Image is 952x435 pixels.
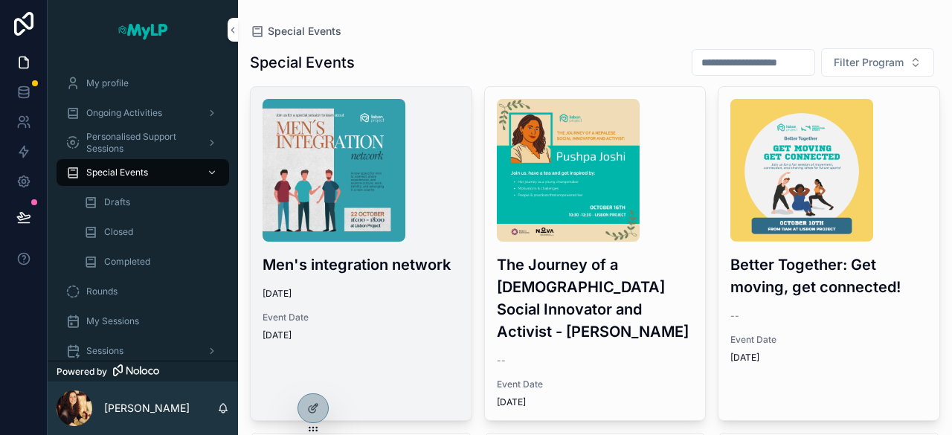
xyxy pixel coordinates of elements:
img: The-Journey-of-a-Nepalese-Social-Innovator-and-Activist-Pushpa-Joshi-(1).png [497,99,640,242]
span: Event Date [730,334,927,346]
span: [DATE] [263,329,460,341]
span: Event Date [263,312,460,323]
a: My profile [57,70,229,97]
span: [DATE] [497,396,694,408]
a: Ongoing Activities [57,100,229,126]
h3: The Journey of a [DEMOGRAPHIC_DATA] Social Innovator and Activist - [PERSON_NAME] [497,254,694,343]
a: Completed [74,248,229,275]
a: Drafts [74,189,229,216]
span: Filter Program [834,55,904,70]
span: Event Date [497,378,694,390]
span: Drafts [104,196,130,208]
a: Special Events [57,159,229,186]
button: Select Button [821,48,934,77]
img: App logo [117,18,169,42]
a: IMG_5031.pngBetter Together: Get moving, get connected!--Event Date[DATE] [718,86,940,421]
a: Powered by [48,361,238,381]
span: Special Events [268,24,341,39]
span: My profile [86,77,129,89]
span: Rounds [86,286,118,297]
span: Completed [104,256,150,268]
img: Men's-integration-network.png [263,99,405,242]
a: The-Journey-of-a-Nepalese-Social-Innovator-and-Activist-Pushpa-Joshi-(1).pngThe Journey of a [DEM... [484,86,707,421]
span: [DATE] [730,352,927,364]
span: Special Events [86,167,148,178]
a: Personalised Support Sessions [57,129,229,156]
h3: Better Together: Get moving, get connected! [730,254,927,298]
span: Sessions [86,345,123,357]
div: scrollable content [48,59,238,361]
a: Sessions [57,338,229,364]
a: Rounds [57,278,229,305]
h3: Men's integration network [263,254,460,276]
span: Closed [104,226,133,238]
span: -- [730,310,739,322]
span: Powered by [57,366,107,378]
span: My Sessions [86,315,139,327]
span: Ongoing Activities [86,107,162,119]
img: IMG_5031.png [730,99,873,242]
a: My Sessions [57,308,229,335]
span: -- [497,355,506,367]
a: Closed [74,219,229,245]
span: Personalised Support Sessions [86,131,195,155]
a: Men's-integration-network.pngMen's integration network[DATE]Event Date[DATE] [250,86,472,421]
p: [PERSON_NAME] [104,401,190,416]
h1: Special Events [250,52,355,73]
a: Special Events [250,24,341,39]
span: [DATE] [263,288,460,300]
